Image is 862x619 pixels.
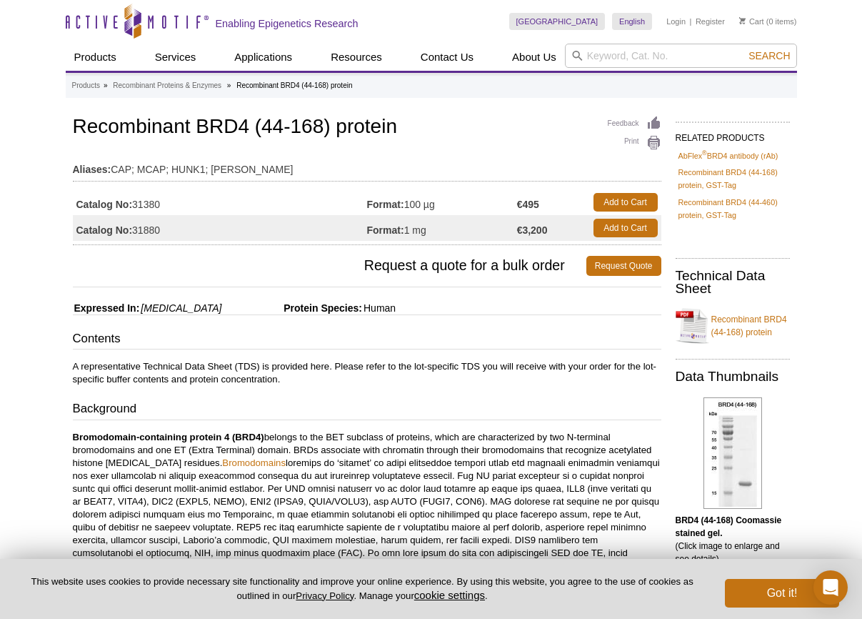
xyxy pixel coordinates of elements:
a: Recombinant Proteins & Enzymes [113,79,221,92]
strong: Aliases: [73,163,111,176]
h2: Enabling Epigenetics Research [216,17,359,30]
a: Cart [739,16,764,26]
p: A representative Technical Data Sheet (TDS) is provided here. Please refer to the lot-specific TD... [73,360,661,386]
a: Register [696,16,725,26]
a: Contact Us [412,44,482,71]
h2: Data Thumbnails [676,370,790,383]
strong: Catalog No: [76,198,133,211]
button: Search [744,49,794,62]
a: Products [66,44,125,71]
li: Recombinant BRD4 (44-168) protein [236,81,352,89]
a: Recombinant BRD4 (44-168) protein [676,304,790,347]
a: Resources [322,44,391,71]
a: Add to Cart [593,193,658,212]
h2: Technical Data Sheet [676,269,790,295]
p: This website uses cookies to provide necessary site functionality and improve your online experie... [23,575,701,603]
a: AbFlex®BRD4 antibody (rAb) [678,149,778,162]
td: 100 µg [367,189,517,215]
li: | [690,13,692,30]
td: 31880 [73,215,367,241]
td: CAP; MCAP; HUNK1; [PERSON_NAME] [73,154,661,177]
a: Products [72,79,100,92]
a: Bromodomains [222,457,286,468]
a: Recombinant BRD4 (44-168) protein, GST-Tag [678,166,787,192]
h2: RELATED PRODUCTS [676,122,790,147]
td: 31380 [73,189,367,215]
strong: Format: [367,198,404,211]
span: Search [748,50,790,61]
input: Keyword, Cat. No. [565,44,797,68]
a: Print [608,135,661,151]
span: Request a quote for a bulk order [73,256,586,276]
strong: Format: [367,224,404,237]
a: About Us [503,44,565,71]
p: belongs to the BET subclass of proteins, which are characterized by two N-terminal bromodomains a... [73,431,661,573]
i: [MEDICAL_DATA] [141,302,221,314]
button: cookie settings [414,589,485,601]
li: » [104,81,108,89]
div: Open Intercom Messenger [813,570,848,605]
img: BRD4 (44-168) Coomassie gel [703,397,762,509]
a: Add to Cart [593,219,658,237]
img: Your Cart [739,17,746,24]
a: Privacy Policy [296,590,354,601]
strong: €495 [517,198,539,211]
strong: Bromodomain-containing protein 4 (BRD4) [73,432,264,442]
a: Services [146,44,205,71]
a: Feedback [608,116,661,132]
strong: €3,200 [517,224,548,237]
td: 1 mg [367,215,517,241]
button: Got it! [725,579,839,608]
sup: ® [702,149,707,157]
span: Human [362,302,396,314]
p: (Click image to enlarge and see details). [676,514,790,565]
a: Applications [226,44,301,71]
h3: Contents [73,330,661,350]
li: » [227,81,231,89]
b: BRD4 (44-168) Coomassie stained gel. [676,515,782,538]
a: Recombinant BRD4 (44-460) protein, GST-Tag [678,196,787,222]
strong: Catalog No: [76,224,133,237]
h1: Recombinant BRD4 (44-168) protein [73,116,661,140]
a: Request Quote [586,256,661,276]
a: English [612,13,652,30]
span: Protein Species: [224,302,362,314]
li: (0 items) [739,13,797,30]
a: Login [666,16,686,26]
h3: Background [73,400,661,420]
span: Expressed In: [73,302,140,314]
a: [GEOGRAPHIC_DATA] [509,13,606,30]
